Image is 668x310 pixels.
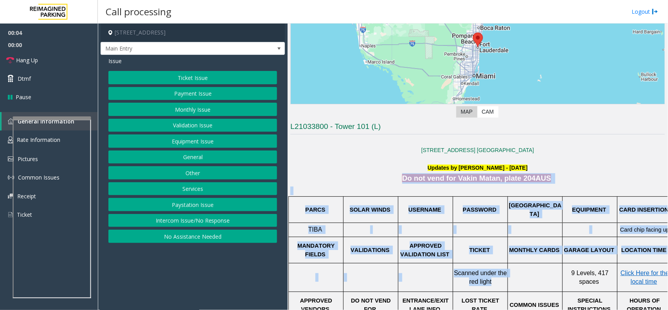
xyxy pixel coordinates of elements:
span: MANDATORY FIELDS [297,243,336,257]
button: Other [108,166,277,179]
img: 'icon' [8,156,14,161]
button: Monthly Issue [108,103,277,116]
span: TIBA [308,226,322,233]
span: 9 L [571,270,580,276]
span: Do not vend for Vakin Matan, plate 204AUS [402,174,551,182]
a: [STREET_ADDRESS] [GEOGRAPHIC_DATA] [421,147,534,153]
span: TICKET [469,247,490,253]
a: General Information [2,112,98,131]
span: Issue [108,57,122,65]
span: e [580,270,583,276]
button: Ticket Issue [108,71,277,84]
button: General [108,150,277,164]
span: [GEOGRAPHIC_DATA] [509,202,562,217]
span: v [583,270,587,276]
span: VALIDATIONS [351,247,389,253]
span: Scanned under the red light [454,270,509,285]
span: EQUIPMENT [572,207,606,213]
span: COMMON ISSUES [510,302,559,308]
img: logout [652,7,658,16]
b: Updates by [PERSON_NAME] - [DATE] [428,165,528,171]
h3: L21033800 - Tower 101 (L) [290,121,665,134]
span: PARCS [305,207,325,213]
button: Validation Issue [108,119,277,132]
button: Paystation Issue [108,198,277,211]
img: 'icon' [8,174,14,181]
span: e [587,270,590,276]
span: GARAGE LAYOUT [564,247,614,253]
span: USERNAME [409,207,441,213]
h4: [STREET_ADDRESS] [101,24,285,42]
button: No Assistance Needed [108,230,277,243]
span: SOLAR WINDS [350,207,391,213]
span: Pause [16,93,31,101]
span: Hang Up [16,56,38,64]
button: Equipment Issue [108,134,277,148]
img: 'icon' [8,136,13,143]
img: 'icon' [8,194,13,199]
label: CAM [477,106,499,118]
a: Logout [632,7,658,16]
span: APPROVED VALIDATION LIST [400,243,449,257]
button: Payment Issue [108,87,277,100]
span: PASSWORD [463,207,497,213]
button: Intercom Issue/No Response [108,214,277,227]
img: 'icon' [8,211,13,218]
h3: Call processing [102,2,175,21]
span: Main Entry [101,42,248,55]
span: ls, 417 spaces [579,270,610,285]
button: Services [108,182,277,196]
span: Dtmf [18,74,31,83]
img: 'icon' [8,118,14,124]
label: Map [456,106,477,118]
span: LOCATION TIME [621,247,667,253]
div: 101 Northeast 3rd Avenue, Fort Lauderdale, FL [473,33,483,47]
span: MONTHLY CARDS [509,247,560,253]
